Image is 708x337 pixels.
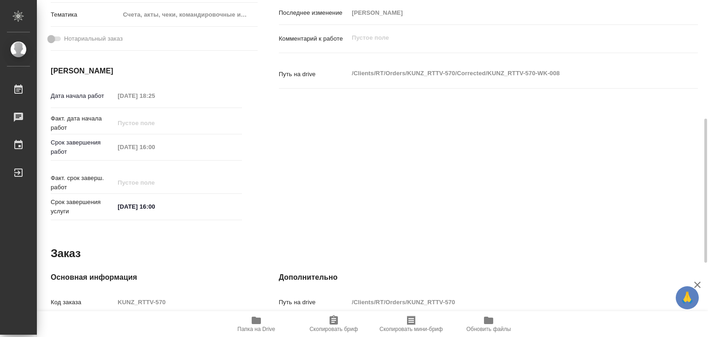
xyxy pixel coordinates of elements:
[120,7,258,23] div: Счета, акты, чеки, командировочные и таможенные документы
[51,10,120,19] p: Тематика
[295,311,372,337] button: Скопировать бриф
[64,34,123,43] span: Нотариальный заказ
[51,198,114,216] p: Срок завершения услуги
[114,176,195,189] input: Пустое поле
[466,326,511,332] span: Обновить файлы
[450,311,527,337] button: Обновить файлы
[114,200,195,213] input: ✎ Введи что-нибудь
[51,114,114,132] p: Факт. дата начала работ
[114,89,195,102] input: Пустое поле
[279,272,698,283] h4: Дополнительно
[348,66,663,81] textarea: /Clients/RT/Orders/KUNZ_RTTV-570/Corrected/KUNZ_RTTV-570-WK-008
[372,311,450,337] button: Скопировать мини-бриф
[379,326,442,332] span: Скопировать мини-бриф
[279,70,349,79] p: Путь на drive
[237,326,275,332] span: Папка на Drive
[51,246,81,261] h2: Заказ
[114,116,195,130] input: Пустое поле
[679,288,695,307] span: 🙏
[279,298,349,307] p: Путь на drive
[348,295,663,309] input: Пустое поле
[51,174,114,192] p: Факт. срок заверш. работ
[348,6,663,19] input: Пустое поле
[279,34,349,43] p: Комментарий к работе
[51,272,242,283] h4: Основная информация
[51,138,114,156] p: Срок завершения работ
[218,311,295,337] button: Папка на Drive
[279,8,349,18] p: Последнее изменение
[51,298,114,307] p: Код заказа
[51,91,114,101] p: Дата начала работ
[309,326,358,332] span: Скопировать бриф
[676,286,699,309] button: 🙏
[51,66,242,77] h4: [PERSON_NAME]
[114,140,195,154] input: Пустое поле
[114,295,242,309] input: Пустое поле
